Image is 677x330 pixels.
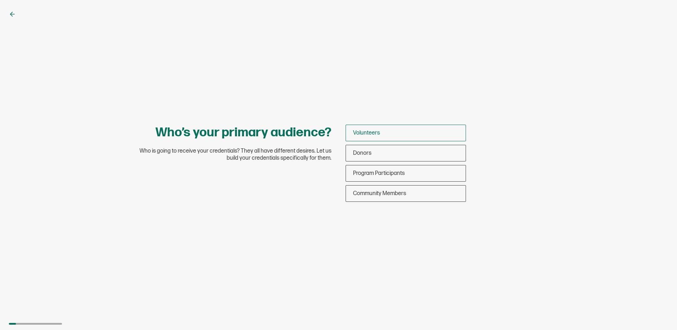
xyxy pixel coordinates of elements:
span: Donors [353,150,371,157]
iframe: Chat Widget [642,296,677,330]
span: Who is going to receive your credentials? They all have different desires. Let us build your cred... [133,148,331,162]
span: Volunteers [353,130,380,136]
span: Program Participants [353,170,405,177]
span: Community Members [353,190,406,197]
h1: Who’s your primary audience? [155,125,331,141]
